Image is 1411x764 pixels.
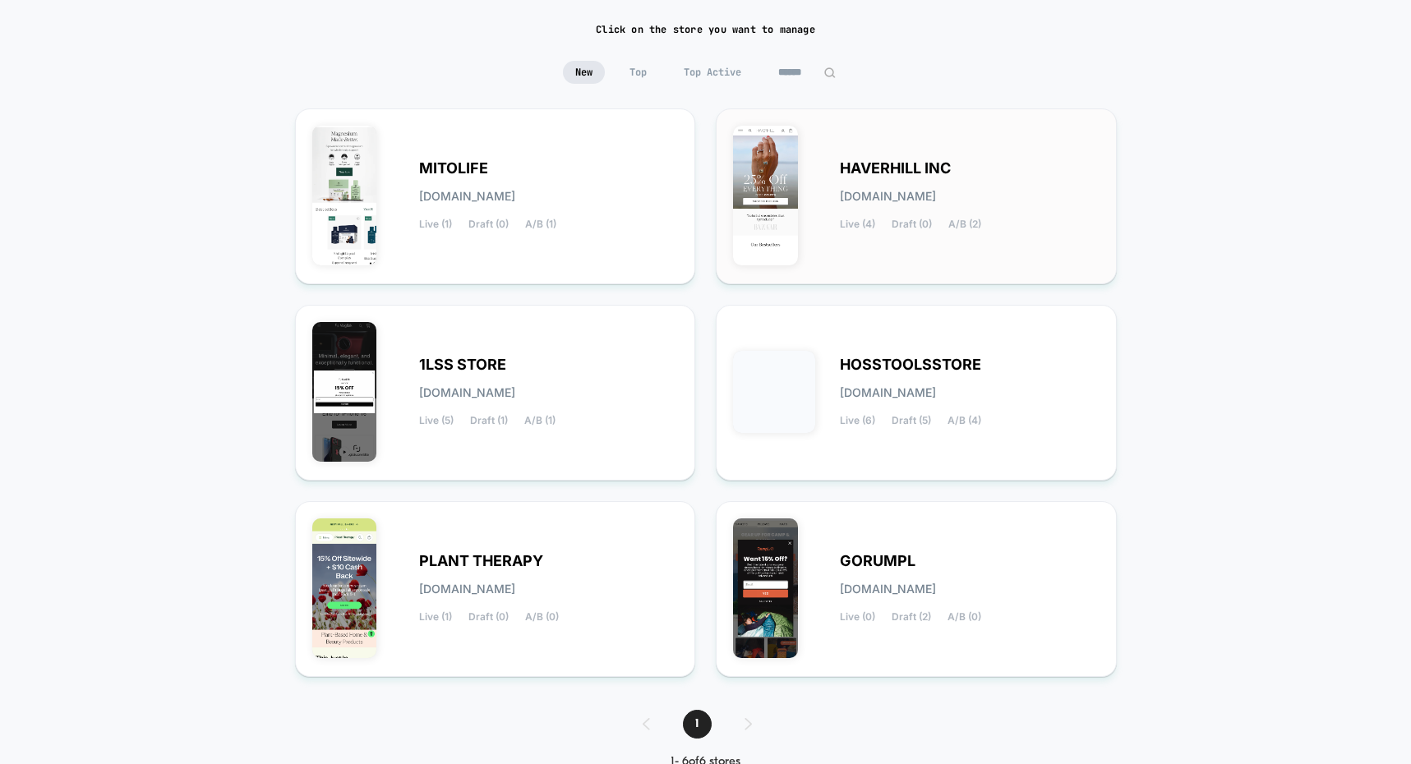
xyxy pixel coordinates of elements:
[470,415,508,426] span: Draft (1)
[840,219,875,230] span: Live (4)
[563,61,605,84] span: New
[892,611,931,623] span: Draft (2)
[419,415,454,426] span: Live (5)
[419,163,488,174] span: MITOLIFE
[617,61,659,84] span: Top
[312,126,377,265] img: MITOLIFE
[840,387,936,398] span: [DOMAIN_NAME]
[312,322,377,462] img: 1LSS_STORE
[823,67,836,79] img: edit
[840,583,936,595] span: [DOMAIN_NAME]
[683,710,712,739] span: 1
[892,415,931,426] span: Draft (5)
[948,219,981,230] span: A/B (2)
[840,163,951,174] span: HAVERHILL INC
[948,415,981,426] span: A/B (4)
[419,191,515,202] span: [DOMAIN_NAME]
[892,219,932,230] span: Draft (0)
[840,191,936,202] span: [DOMAIN_NAME]
[948,611,981,623] span: A/B (0)
[525,219,556,230] span: A/B (1)
[419,387,515,398] span: [DOMAIN_NAME]
[596,23,815,36] h2: Click on the store you want to manage
[468,219,509,230] span: Draft (0)
[840,611,875,623] span: Live (0)
[733,351,815,433] img: HOSSTOOLSSTORE
[468,611,509,623] span: Draft (0)
[312,518,377,658] img: PLANT_THERAPY
[733,126,798,265] img: HAVERHILL_INC
[524,415,556,426] span: A/B (1)
[419,359,506,370] span: 1LSS STORE
[671,61,754,84] span: Top Active
[525,611,559,623] span: A/B (0)
[840,415,875,426] span: Live (6)
[733,518,798,658] img: GORUMPL
[419,583,515,595] span: [DOMAIN_NAME]
[419,555,543,567] span: PLANT THERAPY
[840,359,981,370] span: HOSSTOOLSSTORE
[419,219,452,230] span: Live (1)
[419,611,452,623] span: Live (1)
[840,555,915,567] span: GORUMPL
